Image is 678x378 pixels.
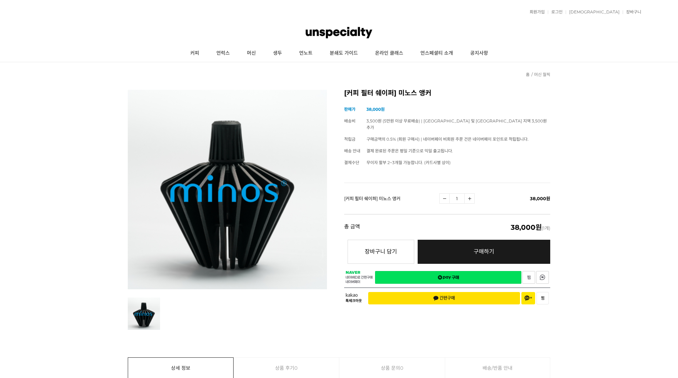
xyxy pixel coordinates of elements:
[541,296,544,301] span: 찜
[464,193,475,204] a: 수량증가
[462,45,497,62] a: 공지사항
[366,137,529,142] span: 구매금액의 0.5% (회원 구매시) | 네이버페이 비회원 주문 건은 네이버페이 포인트로 적립됩니다.
[511,224,550,231] span: (1개)
[412,45,462,62] a: 언스페셜티 소개
[128,90,327,289] img: 미노스 앵커
[306,22,372,43] img: 언스페셜티 몰
[623,10,641,14] a: 장바구니
[344,183,439,214] td: [커피 필터 쉐이퍼] 미노스 앵커
[344,224,360,231] strong: 총 금액
[366,107,385,112] strong: 38,000원
[548,10,563,14] a: 로그인
[418,240,550,264] a: 구매하기
[344,90,550,97] h2: [커피 필터 쉐이퍼] 미노스 앵커
[368,292,520,304] button: 간편구매
[511,223,542,231] em: 38,000원
[366,148,453,153] span: 결제 완료된 주문은 평일 기준으로 익일 출고됩니다.
[238,45,264,62] a: 머신
[526,10,545,14] a: 회원가입
[530,196,550,201] span: 38,000원
[291,45,321,62] a: 언노트
[366,45,412,62] a: 온라인 클래스
[348,240,414,264] button: 장바구니 담기
[264,45,291,62] a: 생두
[526,72,530,77] a: 홈
[344,107,355,112] span: 판매가
[522,271,535,284] a: 새창
[474,248,494,255] span: 구매하기
[344,137,355,142] span: 적립금
[521,292,535,304] button: 채널 추가
[344,118,355,123] span: 배송비
[346,293,363,303] span: 카카오 톡체크아웃
[321,45,366,62] a: 분쇄도 가이드
[366,160,451,165] span: 무이자 할부 2~3개월 가능합니다. (카드사별 상이)
[439,193,450,204] a: 수량감소
[534,72,550,77] a: 머신 월픽
[524,295,532,301] span: 채널 추가
[208,45,238,62] a: 언럭스
[536,292,549,304] button: 찜
[344,160,359,165] span: 결제수단
[536,271,549,284] a: 새창
[433,295,455,301] span: 간편구매
[344,148,360,153] span: 배송 안내
[366,118,547,130] span: 3,500원 (5만원 이상 무료배송) | [GEOGRAPHIC_DATA] 및 [GEOGRAPHIC_DATA] 지역 3,500원 추가
[375,271,521,284] a: 새창
[182,45,208,62] a: 커피
[566,10,620,14] a: [DEMOGRAPHIC_DATA]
